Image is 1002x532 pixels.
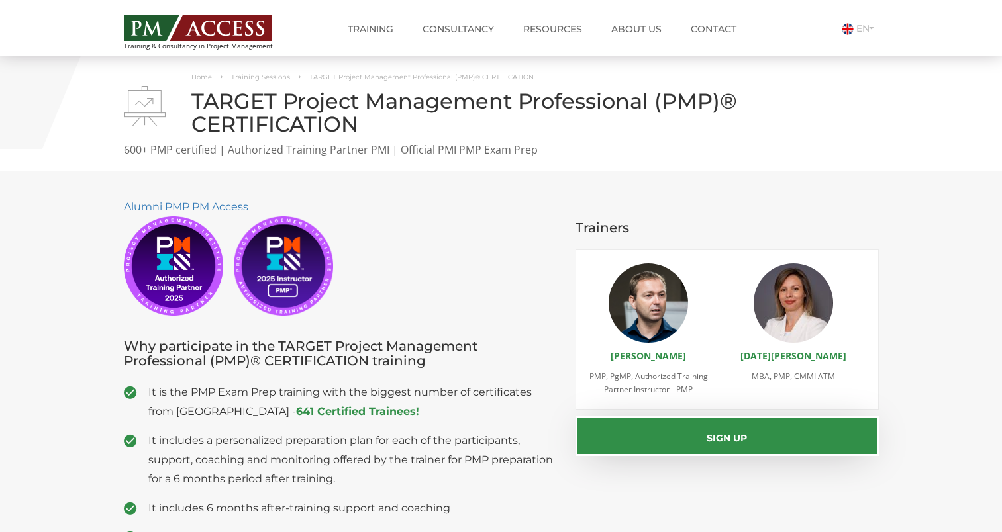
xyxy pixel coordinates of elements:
[842,23,854,35] img: Engleza
[148,498,556,517] span: It includes 6 months after-training support and coaching
[309,73,534,81] span: TARGET Project Management Professional (PMP)® CERTIFICATION
[124,15,272,41] img: PM ACCESS - Echipa traineri si consultanti certificati PMP: Narciss Popescu, Mihai Olaru, Monica ...
[148,382,556,421] span: It is the PMP Exam Prep training with the biggest number of certificates from [GEOGRAPHIC_DATA] -
[611,349,686,362] a: [PERSON_NAME]
[124,11,298,50] a: Training & Consultancy in Project Management
[231,73,290,81] a: Training Sessions
[124,142,879,157] p: 600+ PMP certified | Authorized Training Partner PMI | Official PMI PMP Exam Prep
[576,220,879,235] h3: Trainers
[124,339,556,368] h3: Why participate in the TARGET Project Management Professional (PMP)® CERTIFICATION training
[124,200,248,213] a: Alumni PMP PM Access
[413,16,504,42] a: Consultancy
[148,431,556,488] span: It includes a personalized preparation plan for each of the participants, support, coaching and m...
[589,371,708,395] span: PMP, PgMP, Authorized Training Partner Instructor - PMP
[576,416,879,456] button: Sign up
[513,16,592,42] a: Resources
[191,73,212,81] a: Home
[752,371,835,382] span: MBA, PMP, CMMI ATM
[681,16,746,42] a: Contact
[842,22,879,34] a: EN
[740,349,846,362] a: [DATE][PERSON_NAME]
[124,86,166,126] img: TARGET Project Management Professional (PMP)® CERTIFICATION
[124,42,298,50] span: Training & Consultancy in Project Management
[124,89,879,136] h1: TARGET Project Management Professional (PMP)® CERTIFICATION
[338,16,403,42] a: Training
[296,405,419,418] a: 641 Certified Trainees!
[601,16,672,42] a: About us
